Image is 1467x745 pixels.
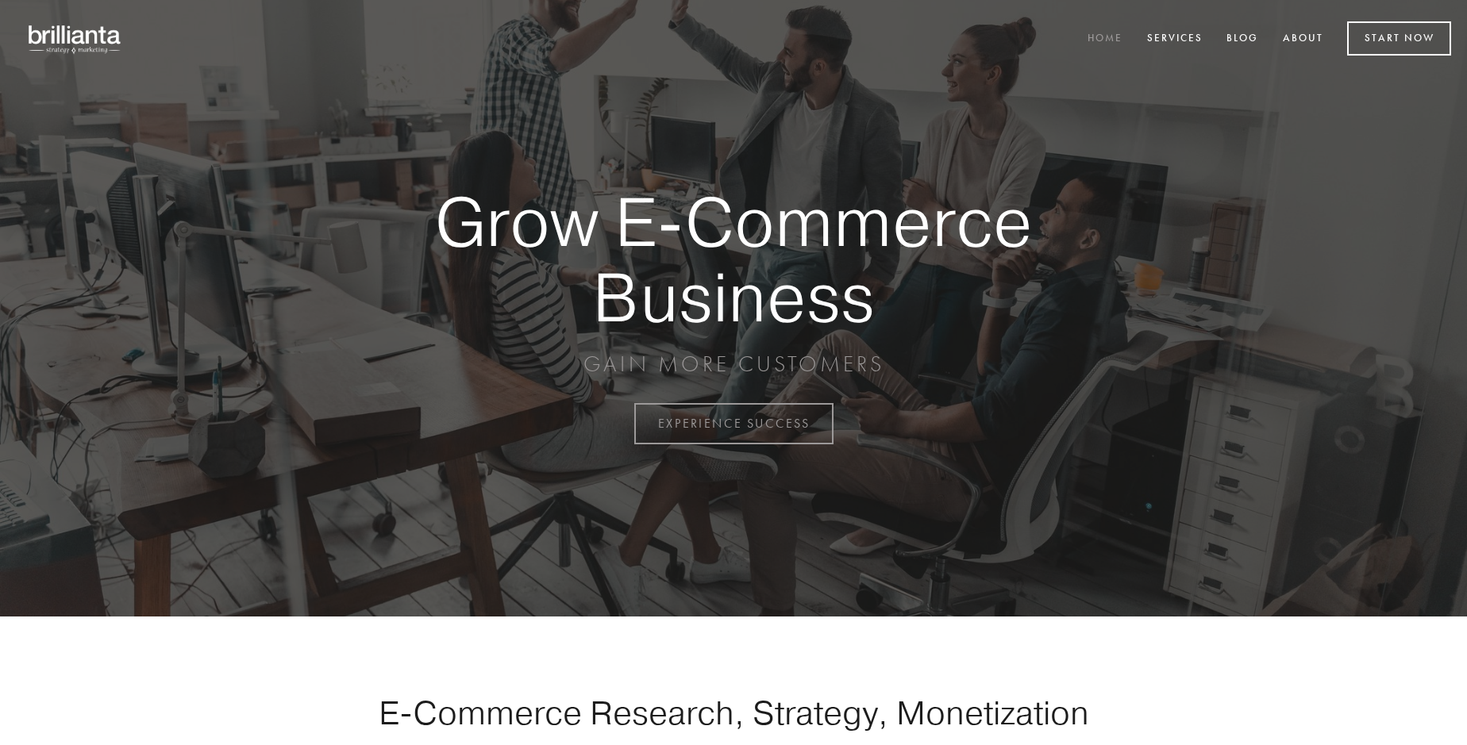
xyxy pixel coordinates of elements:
a: Home [1077,26,1133,52]
a: Blog [1216,26,1269,52]
img: brillianta - research, strategy, marketing [16,16,135,62]
a: EXPERIENCE SUCCESS [634,403,834,444]
a: About [1273,26,1334,52]
a: Services [1137,26,1213,52]
p: GAIN MORE CUSTOMERS [379,350,1088,378]
strong: Grow E-Commerce Business [379,184,1088,334]
h1: E-Commerce Research, Strategy, Monetization [329,693,1138,732]
a: Start Now [1347,21,1451,56]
